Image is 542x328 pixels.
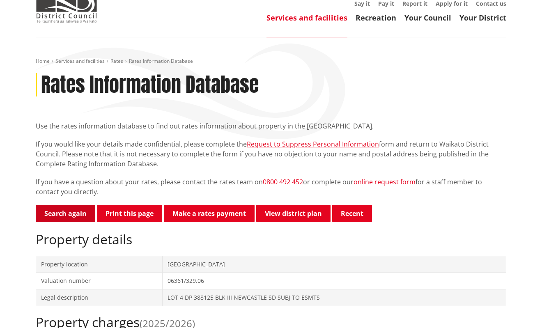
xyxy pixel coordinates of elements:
a: Rates [110,57,123,64]
a: online request form [354,177,416,186]
iframe: Messenger Launcher [504,294,534,323]
a: Your District [459,13,506,23]
a: View district plan [256,205,331,222]
a: Request to Suppress Personal Information [247,140,379,149]
nav: breadcrumb [36,58,506,65]
td: Legal description [36,289,163,306]
h1: Rates Information Database [41,73,259,97]
a: Home [36,57,50,64]
a: Make a rates payment [164,205,255,222]
button: Recent [332,205,372,222]
span: Rates Information Database [129,57,193,64]
a: Search again [36,205,95,222]
td: Valuation number [36,273,163,289]
td: [GEOGRAPHIC_DATA] [163,256,506,273]
a: Recreation [356,13,396,23]
h2: Property details [36,232,506,247]
button: Print this page [97,205,162,222]
a: Your Council [404,13,451,23]
td: Property location [36,256,163,273]
p: If you have a question about your rates, please contact the rates team on or complete our for a s... [36,177,506,197]
a: Services and facilities [266,13,347,23]
a: Services and facilities [55,57,105,64]
a: 0800 492 452 [263,177,303,186]
td: 06361/329.06 [163,273,506,289]
p: If you would like your details made confidential, please complete the form and return to Waikato ... [36,139,506,169]
p: Use the rates information database to find out rates information about property in the [GEOGRAPHI... [36,121,506,131]
td: LOT 4 DP 388125 BLK III NEWCASTLE SD SUBJ TO ESMTS [163,289,506,306]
